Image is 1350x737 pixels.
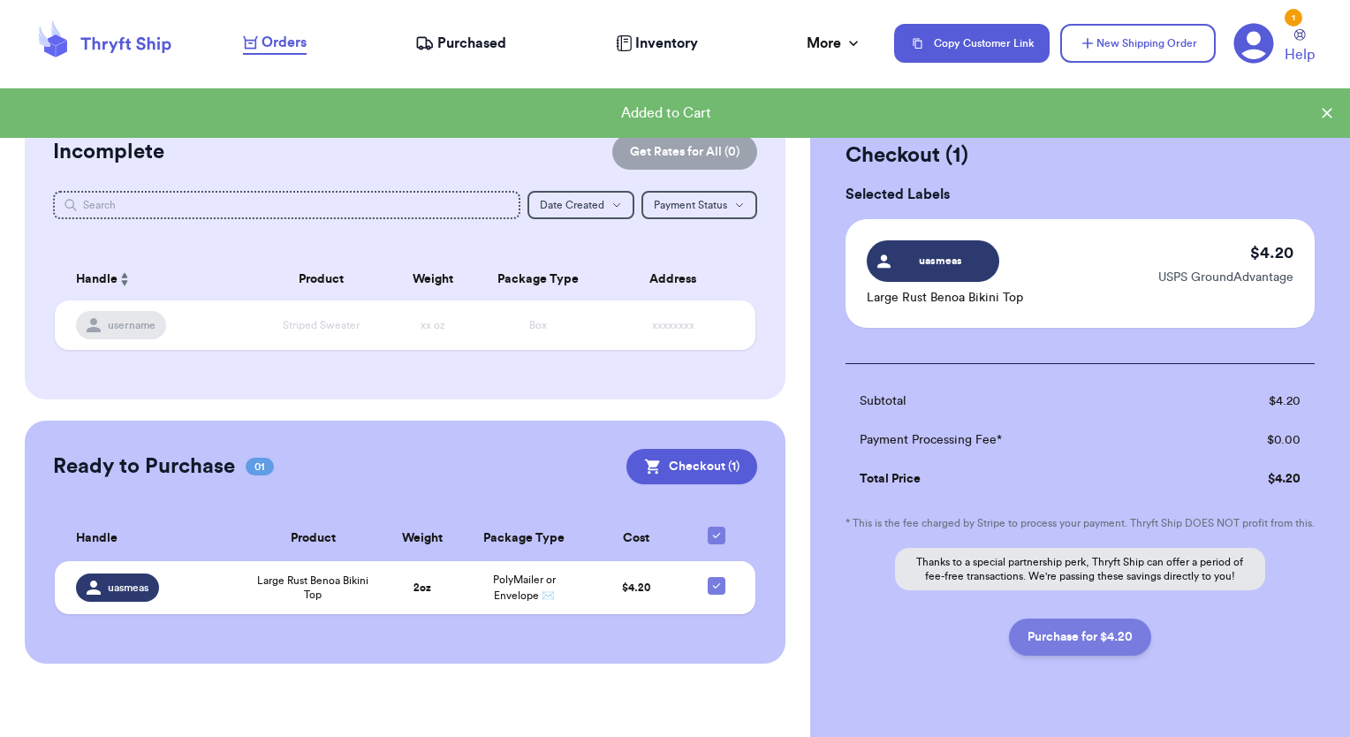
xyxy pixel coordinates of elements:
[626,449,757,484] button: Checkout (1)
[1250,240,1293,265] p: $ 4.20
[586,516,688,561] th: Cost
[807,33,862,54] div: More
[635,33,698,54] span: Inventory
[415,33,506,54] a: Purchased
[622,582,650,593] span: $ 4.20
[846,460,1190,498] td: Total Price
[616,33,698,54] a: Inventory
[76,270,118,289] span: Handle
[602,258,756,300] th: Address
[381,516,462,561] th: Weight
[612,134,757,170] button: Get Rates for All (0)
[867,289,1023,307] p: Large Rust Benoa Bikini Top
[1233,23,1274,64] a: 1
[895,548,1265,590] p: Thanks to a special partnership perk, Thryft Ship can offer a period of fee-free transactions. We...
[53,452,235,481] h2: Ready to Purchase
[437,33,506,54] span: Purchased
[846,141,1315,170] h2: Checkout ( 1 )
[463,516,586,561] th: Package Type
[246,458,274,475] span: 01
[391,258,475,300] th: Weight
[846,184,1315,205] h3: Selected Labels
[251,258,391,300] th: Product
[1285,9,1302,27] div: 1
[413,582,431,593] strong: 2 oz
[529,320,547,331] span: Box
[1285,44,1315,65] span: Help
[108,581,148,595] span: uasmeas
[493,574,556,601] span: PolyMailer or Envelope ✉️
[53,138,164,166] h2: Incomplete
[654,200,727,210] span: Payment Status
[527,191,634,219] button: Date Created
[846,421,1190,460] td: Payment Processing Fee*
[652,320,694,331] span: xxxxxxxx
[283,320,360,331] span: Striped Sweater
[1060,24,1216,63] button: New Shipping Order
[245,516,381,561] th: Product
[475,258,602,300] th: Package Type
[641,191,757,219] button: Payment Status
[108,318,155,332] span: username
[540,200,604,210] span: Date Created
[1190,460,1315,498] td: $ 4.20
[262,32,307,53] span: Orders
[14,103,1318,124] div: Added to Cart
[846,516,1315,530] p: * This is the fee charged by Stripe to process your payment. Thryft Ship DOES NOT profit from this.
[1285,29,1315,65] a: Help
[1190,421,1315,460] td: $ 0.00
[421,320,445,331] span: xx oz
[894,24,1050,63] button: Copy Customer Link
[1190,382,1315,421] td: $ 4.20
[846,382,1190,421] td: Subtotal
[255,574,370,602] span: Large Rust Benoa Bikini Top
[53,191,521,219] input: Search
[1158,269,1293,286] p: USPS GroundAdvantage
[1009,619,1151,656] button: Purchase for $4.20
[899,253,982,269] span: uasmeas
[76,529,118,548] span: Handle
[118,269,132,290] button: Sort ascending
[243,32,307,55] a: Orders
